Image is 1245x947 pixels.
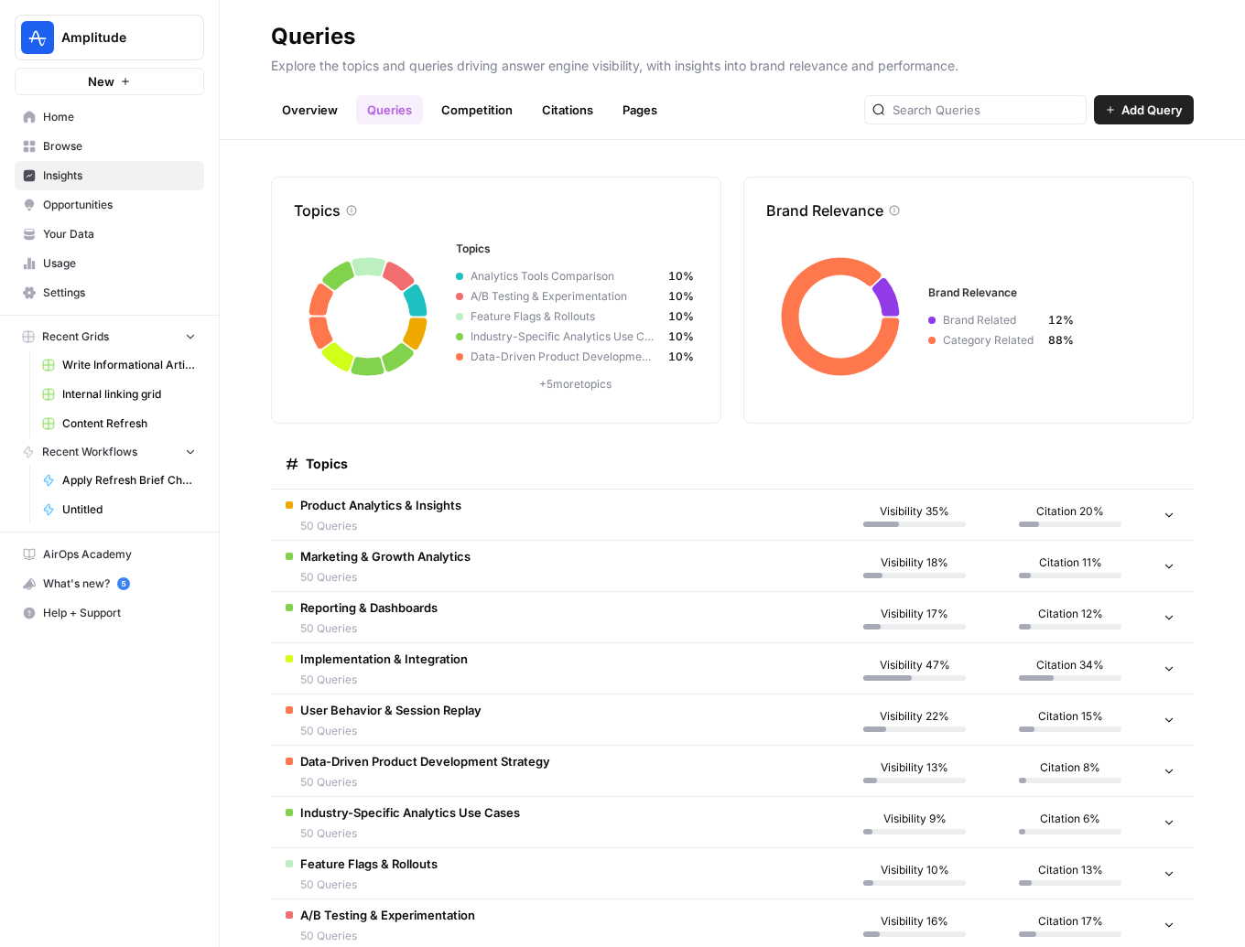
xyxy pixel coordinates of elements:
[456,376,694,393] p: + 5 more topics
[15,278,204,307] a: Settings
[117,577,130,590] a: 5
[34,350,204,380] a: Write Informational Article
[936,312,1048,328] span: Brand Related
[766,199,883,221] p: Brand Relevance
[531,95,604,124] a: Citations
[1038,862,1103,878] span: Citation 13%
[463,268,668,285] span: Analytics Tools Comparison
[271,22,355,51] div: Queries
[881,606,948,622] span: Visibility 17%
[1048,332,1074,349] span: 88%
[15,190,204,220] a: Opportunities
[88,72,114,91] span: New
[881,913,948,930] span: Visibility 16%
[1039,554,1102,571] span: Citation 11%
[15,220,204,249] a: Your Data
[1036,657,1104,673] span: Citation 34%
[881,759,948,776] span: Visibility 13%
[43,605,196,621] span: Help + Support
[21,21,54,54] img: Amplitude Logo
[463,328,668,345] span: Industry-Specific Analytics Use Cases
[15,438,204,466] button: Recent Workflows
[300,569,471,586] span: 50 Queries
[300,825,520,842] span: 50 Queries
[34,495,204,524] a: Untitled
[1048,312,1074,328] span: 12%
[430,95,524,124] a: Competition
[43,138,196,155] span: Browse
[62,357,196,373] span: Write Informational Article
[294,199,341,221] p: Topics
[43,226,196,242] span: Your Data
[15,569,204,598] button: What's new? 5
[300,752,550,770] span: Data-Driven Product Development Strategy
[271,95,349,124] a: Overview
[15,323,204,350] button: Recent Grids
[300,723,482,739] span: 50 Queries
[300,928,475,944] span: 50 Queries
[300,774,550,791] span: 50 Queries
[463,349,668,365] span: Data-Driven Product Development Strategy
[300,547,471,565] span: Marketing & Growth Analytics
[43,197,196,213] span: Opportunities
[300,855,438,873] span: Feature Flags & Rollouts
[1038,708,1103,725] span: Citation 15%
[893,101,1078,119] input: Search Queries
[300,701,482,719] span: User Behavior & Session Replay
[15,161,204,190] a: Insights
[306,455,348,473] span: Topics
[15,102,204,132] a: Home
[62,415,196,432] span: Content Refresh
[300,518,461,534] span: 50 Queries
[42,444,137,460] span: Recent Workflows
[668,308,694,325] span: 10%
[936,332,1048,349] span: Category Related
[456,241,694,257] h3: Topics
[43,167,196,184] span: Insights
[62,472,196,489] span: Apply Refresh Brief Changes
[300,620,438,637] span: 50 Queries
[463,288,668,305] span: A/B Testing & Experimentation
[1094,95,1194,124] button: Add Query
[1038,913,1103,930] span: Citation 17%
[300,803,520,822] span: Industry-Specific Analytics Use Cases
[1040,811,1100,827] span: Citation 6%
[668,288,694,305] span: 10%
[1040,759,1100,776] span: Citation 8%
[15,598,204,628] button: Help + Support
[880,503,949,520] span: Visibility 35%
[43,109,196,125] span: Home
[271,51,1194,75] p: Explore the topics and queries driving answer engine visibility, with insights into brand relevan...
[880,708,949,725] span: Visibility 22%
[612,95,668,124] a: Pages
[42,328,109,345] span: Recent Grids
[121,579,125,588] text: 5
[668,349,694,365] span: 10%
[300,598,438,617] span: Reporting & Dashboards
[883,811,947,827] span: Visibility 9%
[463,308,668,325] span: Feature Flags & Rollouts
[300,496,461,514] span: Product Analytics & Insights
[61,28,172,47] span: Amplitude
[15,540,204,569] a: AirOps Academy
[43,546,196,563] span: AirOps Academy
[300,650,468,668] span: Implementation & Integration
[1038,606,1103,622] span: Citation 12%
[881,554,948,571] span: Visibility 18%
[881,862,949,878] span: Visibility 10%
[34,466,204,495] a: Apply Refresh Brief Changes
[1036,503,1104,520] span: Citation 20%
[356,95,423,124] a: Queries
[300,906,475,924] span: A/B Testing & Experimentation
[16,570,203,597] div: What's new?
[300,877,438,893] span: 50 Queries
[300,672,468,688] span: 50 Queries
[15,249,204,278] a: Usage
[15,68,204,95] button: New
[928,285,1166,301] h3: Brand Relevance
[15,15,204,60] button: Workspace: Amplitude
[34,409,204,438] a: Content Refresh
[1121,101,1183,119] span: Add Query
[43,285,196,301] span: Settings
[668,328,694,345] span: 10%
